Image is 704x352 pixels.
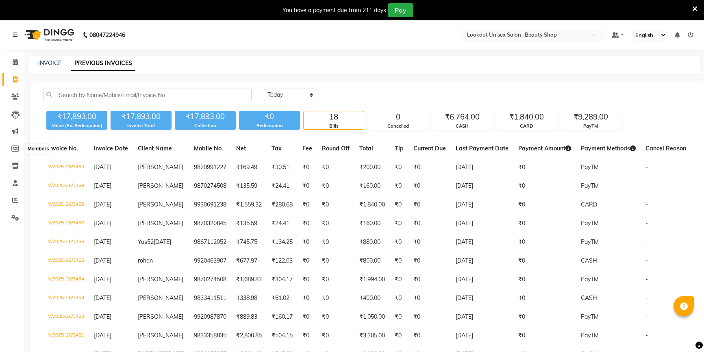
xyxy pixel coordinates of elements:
[359,145,373,152] span: Total
[645,201,648,208] span: -
[317,196,354,214] td: ₹0
[390,308,408,326] td: ₹0
[298,196,317,214] td: ₹0
[513,158,576,177] td: ₹0
[561,123,621,130] div: PayTM
[43,89,252,101] input: Search by Name/Mobile/Email/Invoice No
[298,326,317,345] td: ₹0
[354,252,390,270] td: ₹800.00
[189,326,231,345] td: 9833358835
[267,177,298,196] td: ₹24.41
[298,177,317,196] td: ₹0
[390,196,408,214] td: ₹0
[451,233,513,252] td: [DATE]
[138,257,153,264] span: rohan
[354,308,390,326] td: ₹1,050.00
[298,308,317,326] td: ₹0
[267,270,298,289] td: ₹304.17
[282,6,386,15] div: You have a payment due from 211 days
[231,270,267,289] td: ₹1,689.83
[94,219,111,227] span: [DATE]
[138,163,183,171] span: [PERSON_NAME]
[581,332,599,339] span: PayTM
[298,289,317,308] td: ₹0
[138,182,183,189] span: [PERSON_NAME]
[390,326,408,345] td: ₹0
[267,214,298,233] td: ₹24.41
[513,270,576,289] td: ₹0
[89,24,125,46] b: 08047224946
[451,308,513,326] td: [DATE]
[645,238,648,246] span: -
[432,123,492,130] div: CASH
[21,24,76,46] img: logo
[451,289,513,308] td: [DATE]
[451,214,513,233] td: [DATE]
[267,308,298,326] td: ₹160.17
[513,233,576,252] td: ₹0
[408,289,451,308] td: ₹0
[111,111,172,122] div: ₹17,893.00
[94,201,111,208] span: [DATE]
[645,294,648,302] span: -
[94,257,111,264] span: [DATE]
[298,214,317,233] td: ₹0
[581,238,599,246] span: PayTM
[581,257,597,264] span: CASH
[43,270,89,289] td: V/2025-26/3454
[390,177,408,196] td: ₹0
[388,3,413,17] button: Pay
[43,233,89,252] td: V/2025-26/3456
[390,252,408,270] td: ₹0
[43,158,89,177] td: V/2025-26/3460
[645,182,648,189] span: -
[138,145,172,152] span: Client Name
[513,289,576,308] td: ₹0
[451,177,513,196] td: [DATE]
[194,145,223,152] span: Mobile No.
[354,214,390,233] td: ₹160.00
[581,294,597,302] span: CASH
[304,111,364,123] div: 18
[408,252,451,270] td: ₹0
[413,145,446,152] span: Current Due
[451,252,513,270] td: [DATE]
[645,332,648,339] span: -
[189,214,231,233] td: 9870320845
[317,252,354,270] td: ₹0
[408,196,451,214] td: ₹0
[231,214,267,233] td: ₹135.59
[354,177,390,196] td: ₹160.00
[239,122,300,129] div: Redemption
[298,270,317,289] td: ₹0
[408,158,451,177] td: ₹0
[317,308,354,326] td: ₹0
[317,233,354,252] td: ₹0
[231,252,267,270] td: ₹677.97
[354,158,390,177] td: ₹200.00
[354,233,390,252] td: ₹880.00
[317,158,354,177] td: ₹0
[236,145,246,152] span: Net
[496,123,556,130] div: CARD
[451,196,513,214] td: [DATE]
[189,308,231,326] td: 9920987870
[581,182,599,189] span: PayTM
[451,326,513,345] td: [DATE]
[451,270,513,289] td: [DATE]
[298,252,317,270] td: ₹0
[581,201,597,208] span: CARD
[138,276,183,283] span: [PERSON_NAME]
[94,313,111,320] span: [DATE]
[175,122,236,129] div: Collection
[138,238,154,246] span: Yas52
[48,145,78,152] span: Invoice No.
[317,270,354,289] td: ₹0
[231,326,267,345] td: ₹2,800.85
[456,145,508,152] span: Last Payment Date
[581,163,599,171] span: PayTM
[513,177,576,196] td: ₹0
[267,196,298,214] td: ₹280.68
[298,158,317,177] td: ₹0
[26,144,51,154] div: Members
